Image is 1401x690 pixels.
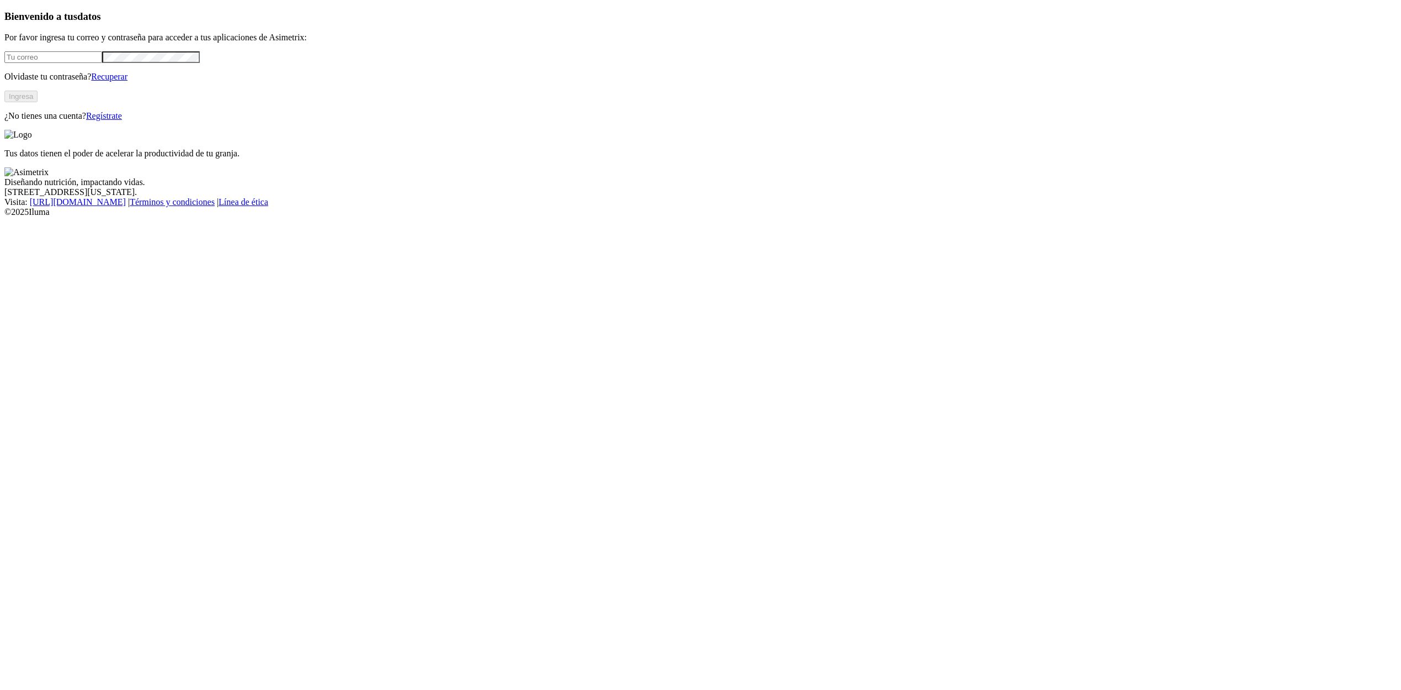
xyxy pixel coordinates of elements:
div: [STREET_ADDRESS][US_STATE]. [4,187,1397,197]
img: Asimetrix [4,167,49,177]
div: © 2025 Iluma [4,207,1397,217]
p: Olvidaste tu contraseña? [4,72,1397,82]
input: Tu correo [4,51,102,63]
span: datos [77,10,101,22]
div: Diseñando nutrición, impactando vidas. [4,177,1397,187]
p: Por favor ingresa tu correo y contraseña para acceder a tus aplicaciones de Asimetrix: [4,33,1397,43]
div: Visita : | | [4,197,1397,207]
a: Términos y condiciones [130,197,215,207]
img: Logo [4,130,32,140]
a: Línea de ética [219,197,268,207]
p: Tus datos tienen el poder de acelerar la productividad de tu granja. [4,149,1397,159]
button: Ingresa [4,91,38,102]
a: Regístrate [86,111,122,120]
a: Recuperar [91,72,128,81]
a: [URL][DOMAIN_NAME] [30,197,126,207]
p: ¿No tienes una cuenta? [4,111,1397,121]
h3: Bienvenido a tus [4,10,1397,23]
